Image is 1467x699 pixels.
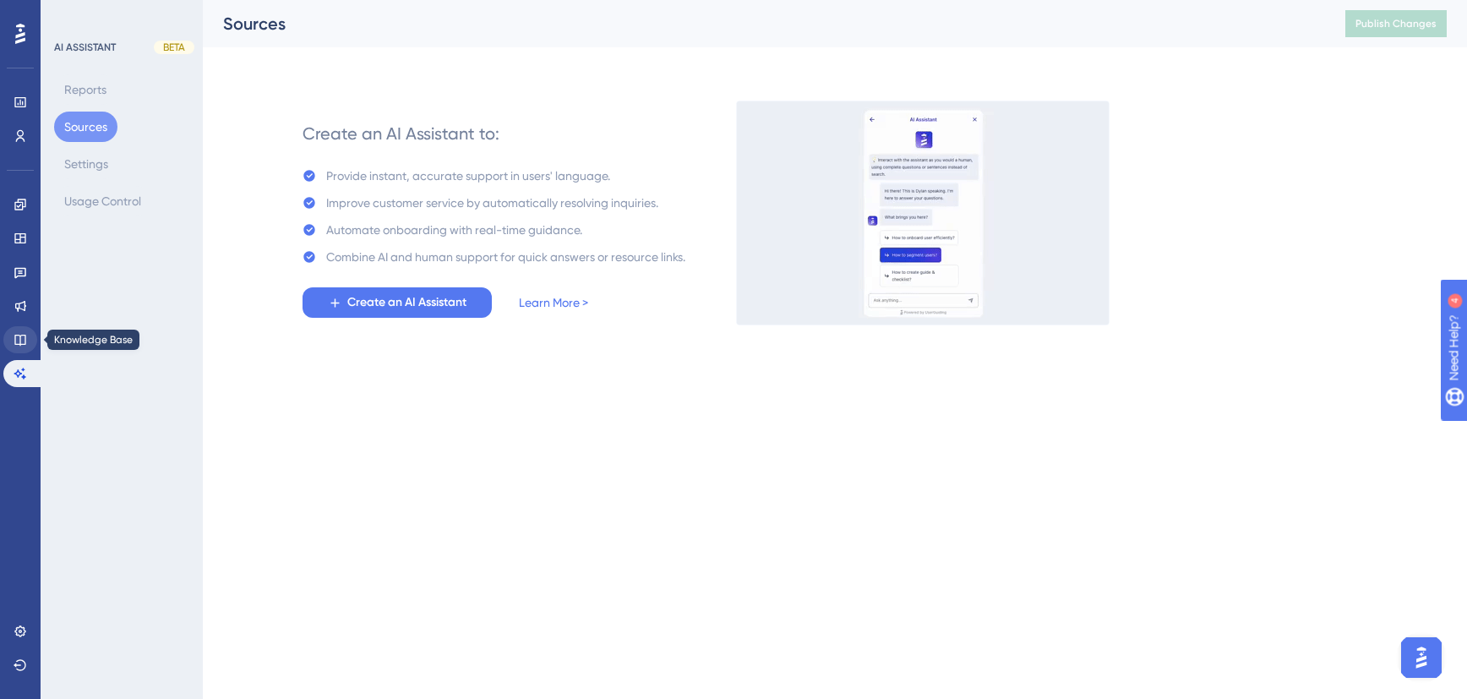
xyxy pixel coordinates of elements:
[326,166,610,186] div: Provide instant, accurate support in users' language.
[1345,10,1447,37] button: Publish Changes
[303,287,492,318] button: Create an AI Assistant
[154,41,194,54] div: BETA
[54,186,151,216] button: Usage Control
[1355,17,1437,30] span: Publish Changes
[54,149,118,179] button: Settings
[519,292,588,313] a: Learn More >
[54,112,117,142] button: Sources
[326,247,685,267] div: Combine AI and human support for quick answers or resource links.
[736,101,1110,325] img: 536038c8a6906fa413afa21d633a6c1c.gif
[1396,632,1447,683] iframe: UserGuiding AI Assistant Launcher
[54,74,117,105] button: Reports
[40,4,106,25] span: Need Help?
[326,220,582,240] div: Automate onboarding with real-time guidance.
[54,41,116,54] div: AI ASSISTANT
[117,8,123,22] div: 4
[326,193,658,213] div: Improve customer service by automatically resolving inquiries.
[223,12,1303,35] div: Sources
[347,292,466,313] span: Create an AI Assistant
[303,122,499,145] div: Create an AI Assistant to:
